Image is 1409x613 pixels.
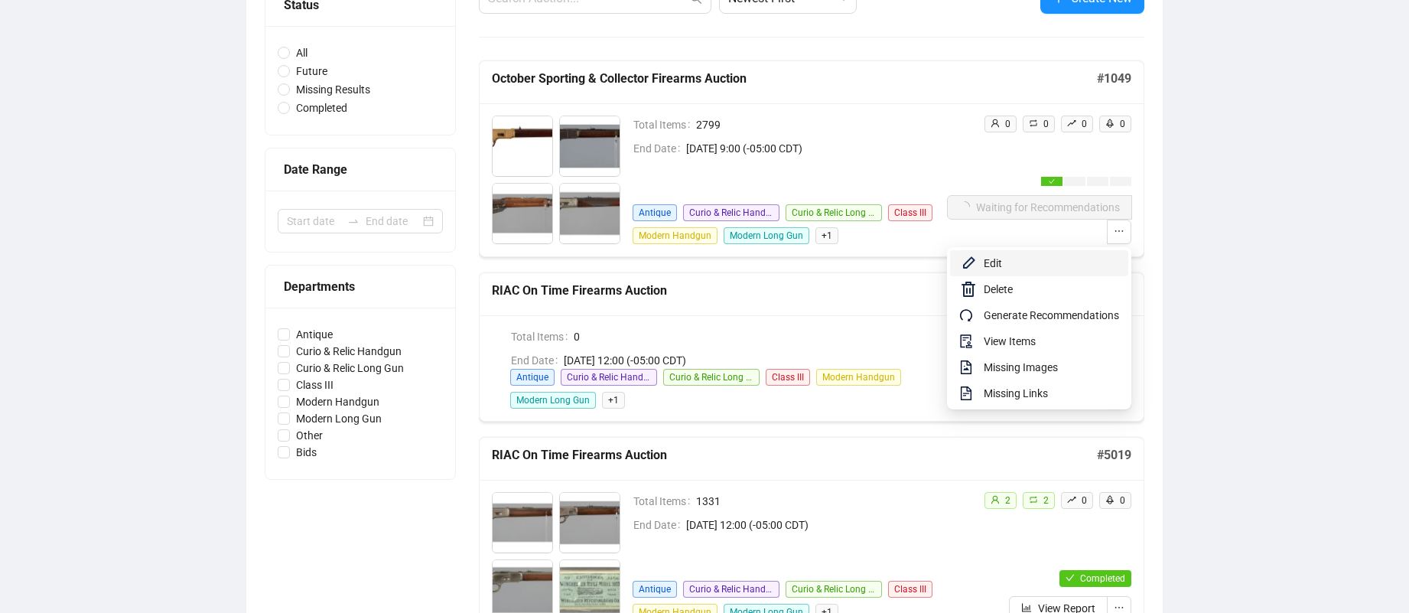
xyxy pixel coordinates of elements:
span: Modern Handgun [290,393,386,410]
span: Curio & Relic Long Gun [786,204,882,221]
span: 0 [574,328,971,345]
span: Other [290,427,329,444]
span: Modern Handgun [816,369,901,386]
img: 4_1.jpg [560,184,620,243]
div: Departments [284,277,437,296]
span: Curio & Relic Long Gun [786,581,882,598]
input: End date [366,213,420,230]
span: audit [959,332,978,351]
span: Modern Long Gun [724,227,809,244]
img: 2_1.jpg [560,493,620,553]
span: to [347,215,360,227]
span: swap-right [347,215,360,227]
img: 2_1.jpg [560,116,620,176]
span: Antique [290,326,339,343]
span: Modern Handgun [633,227,718,244]
span: Completed [1080,573,1125,584]
span: Curio & Relic Handgun [683,204,779,221]
span: user [991,495,1000,504]
span: rise [1067,119,1076,128]
span: Class III [766,369,810,386]
a: RIAC On Time Firearms Auction#5020Total Items0End Date[DATE] 12:00 (-05:00 CDT)AntiqueCurio & Rel... [479,272,1144,422]
span: 0 [1082,495,1087,506]
img: svg+xml;base64,PHN2ZyB4bWxucz0iaHR0cDovL3d3dy53My5vcmcvMjAwMC9zdmciIHhtbG5zOnhsaW5rPSJodHRwOi8vd3... [959,280,978,298]
h5: # 5019 [1097,446,1131,465]
h5: RIAC On Time Firearms Auction [492,446,1097,465]
span: 2799 [696,116,947,133]
span: Class III [888,581,932,598]
span: 2 [1005,495,1010,506]
span: 0 [1005,119,1010,129]
input: Start date [287,213,341,230]
span: Curio & Relic Handgun [683,581,779,598]
span: + 1 [815,227,838,244]
span: file-image [959,358,978,377]
span: End Date [633,140,686,157]
span: Generate Recommendations [984,307,1119,324]
span: rise [1067,495,1076,504]
img: 1_1.jpg [493,493,552,553]
span: [DATE] 9:00 (-05:00 CDT) [686,140,947,157]
a: October Sporting & Collector Firearms Auction#1049Total Items2799End Date[DATE] 9:00 (-05:00 CDT)... [479,60,1144,257]
span: [DATE] 12:00 (-05:00 CDT) [564,352,971,369]
span: 2 [1043,495,1049,506]
span: Total Items [633,116,696,133]
span: All [290,44,314,61]
span: rocket [1105,119,1115,128]
span: 0 [1120,495,1125,506]
div: Date Range [284,160,437,179]
span: Completed [290,99,353,116]
h5: RIAC On Time Firearms Auction [492,282,1097,300]
span: 1331 [696,493,971,510]
span: + 1 [602,392,625,409]
span: bar-chart [1021,602,1032,613]
img: 1_1.jpg [493,116,552,176]
span: Delete [984,281,1119,298]
span: Future [290,63,334,80]
span: Modern Long Gun [510,392,596,409]
span: Class III [290,377,340,393]
span: Curio & Relic Handgun [290,343,408,360]
span: redo [959,306,978,324]
span: Antique [633,204,677,221]
span: rocket [1105,495,1115,504]
span: Bids [290,444,323,461]
span: Total Items [633,493,696,510]
span: [DATE] 12:00 (-05:00 CDT) [686,517,971,533]
span: file-text [959,384,978,403]
span: Curio & Relic Handgun [561,369,657,386]
span: 0 [1120,119,1125,129]
span: user [991,119,1000,128]
span: Class III [888,204,932,221]
span: End Date [633,517,686,533]
span: ellipsis [1114,226,1124,236]
h5: # 1049 [1097,70,1131,88]
span: View Items [984,333,1119,350]
span: retweet [1029,119,1038,128]
img: svg+xml;base64,PHN2ZyB4bWxucz0iaHR0cDovL3d3dy53My5vcmcvMjAwMC9zdmciIHhtbG5zOnhsaW5rPSJodHRwOi8vd3... [959,254,978,272]
span: retweet [1029,495,1038,504]
span: End Date [511,352,564,369]
span: Antique [510,369,555,386]
button: Waiting for Recommendations [947,195,1132,220]
span: Modern Long Gun [290,410,388,427]
span: Antique [633,581,677,598]
span: 0 [1082,119,1087,129]
span: Missing Images [984,359,1119,376]
span: ellipsis [1114,602,1124,613]
span: Edit [984,255,1119,272]
span: 0 [1043,119,1049,129]
h5: October Sporting & Collector Firearms Auction [492,70,1097,88]
span: check [1049,178,1055,184]
span: Curio & Relic Long Gun [290,360,410,377]
span: Total Items [511,328,574,345]
span: Missing Links [984,385,1119,402]
span: Curio & Relic Long Gun [663,369,760,386]
span: Missing Results [290,81,376,98]
img: 3_1.jpg [493,184,552,243]
span: check [1066,573,1075,582]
